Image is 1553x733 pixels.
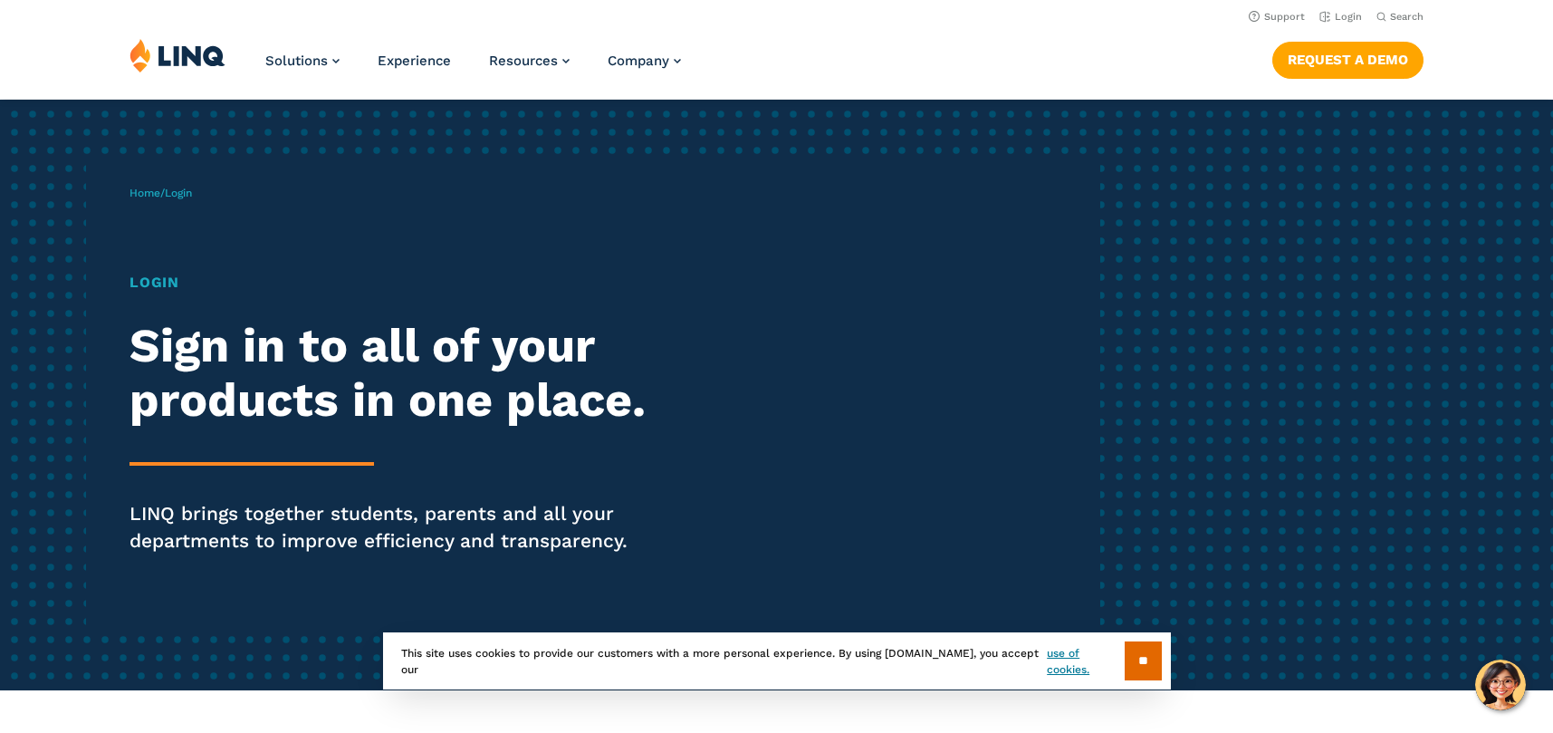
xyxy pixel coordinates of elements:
span: Company [608,53,669,69]
a: Home [129,187,160,199]
a: Experience [378,53,451,69]
a: Login [1319,11,1362,23]
a: Support [1249,11,1305,23]
img: LINQ | K‑12 Software [129,38,225,72]
span: Resources [489,53,558,69]
a: Request a Demo [1272,42,1424,78]
h1: Login [129,272,728,294]
button: Open Search Bar [1376,10,1424,24]
a: use of cookies. [1047,645,1124,678]
span: / [129,187,192,199]
button: Hello, have a question? Let’s chat. [1475,660,1526,710]
span: Search [1390,11,1424,23]
div: This site uses cookies to provide our customers with a more personal experience. By using [DOMAIN... [383,632,1171,690]
nav: Button Navigation [1272,38,1424,78]
a: Resources [489,53,570,69]
nav: Primary Navigation [265,38,681,98]
a: Company [608,53,681,69]
p: LINQ brings together students, parents and all your departments to improve efficiency and transpa... [129,500,728,555]
a: Solutions [265,53,340,69]
h2: Sign in to all of your products in one place. [129,319,728,428]
span: Solutions [265,53,328,69]
span: Login [165,187,192,199]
